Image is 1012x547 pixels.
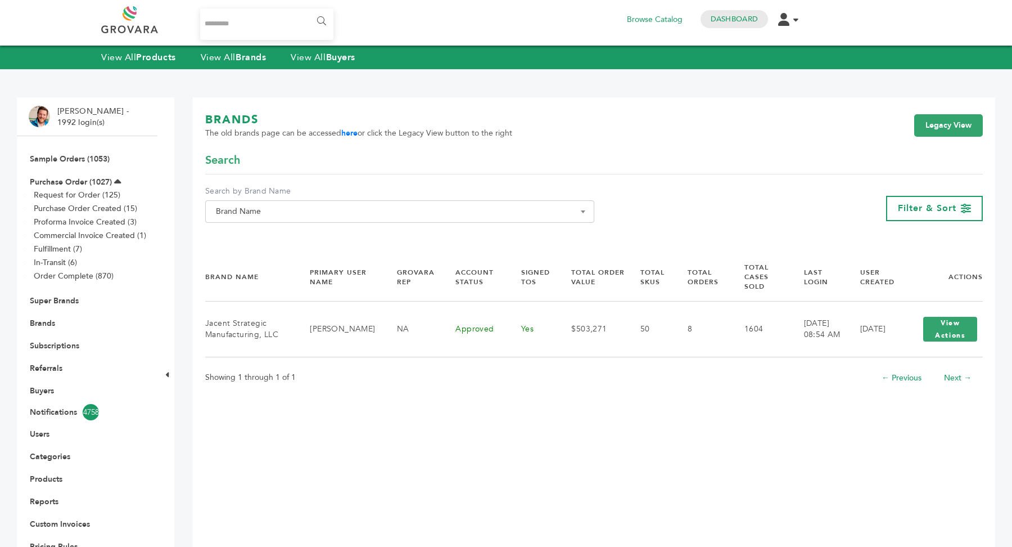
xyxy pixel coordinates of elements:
strong: Brands [236,51,266,64]
p: Showing 1 through 1 of 1 [205,371,296,384]
a: Fulfillment (7) [34,244,82,254]
a: Categories [30,451,70,462]
a: Subscriptions [30,340,79,351]
a: Products [30,474,62,485]
span: 4758 [83,404,99,420]
a: Dashboard [711,14,758,24]
th: Last Login [790,253,846,301]
a: Purchase Order Created (15) [34,203,137,214]
th: Total Cases Sold [730,253,790,301]
th: Total SKUs [626,253,674,301]
th: Primary User Name [296,253,382,301]
strong: Buyers [326,51,355,64]
td: [DATE] [846,301,904,357]
span: The old brands page can be accessed or click the Legacy View button to the right [205,128,512,139]
th: Grovara Rep [383,253,442,301]
td: 50 [626,301,674,357]
a: Order Complete (870) [34,271,114,281]
th: User Created [846,253,904,301]
h1: BRANDS [205,112,512,128]
li: [PERSON_NAME] - 1992 login(s) [57,106,132,128]
td: 1604 [730,301,790,357]
th: Actions [903,253,983,301]
span: Brand Name [211,204,588,219]
a: Commercial Invoice Created (1) [34,230,146,241]
th: Signed TOS [507,253,558,301]
a: Referrals [30,363,62,374]
td: NA [383,301,442,357]
a: here [341,128,358,138]
a: Browse Catalog [627,14,683,26]
td: Yes [507,301,558,357]
a: Buyers [30,385,54,396]
a: Sample Orders (1053) [30,154,110,164]
a: Notifications4758 [30,404,144,420]
td: [DATE] 08:54 AM [790,301,846,357]
th: Total Order Value [557,253,626,301]
a: Purchase Order (1027) [30,177,112,187]
a: Next → [944,373,972,383]
span: Search [205,153,240,168]
span: Brand Name [205,200,594,223]
a: Reports [30,496,58,507]
td: $503,271 [557,301,626,357]
a: View AllProducts [101,51,176,64]
td: [PERSON_NAME] [296,301,382,357]
a: Custom Invoices [30,519,90,530]
a: In-Transit (6) [34,257,77,268]
strong: Products [136,51,175,64]
span: Filter & Sort [898,202,956,214]
th: Brand Name [205,253,296,301]
button: View Actions [923,317,977,342]
a: View AllBrands [201,51,266,64]
a: Proforma Invoice Created (3) [34,217,137,227]
label: Search by Brand Name [205,186,594,197]
th: Total Orders [674,253,730,301]
a: Request for Order (125) [34,190,120,200]
td: 8 [674,301,730,357]
td: Approved [441,301,507,357]
td: Jacent Strategic Manufacturing, LLC [205,301,296,357]
a: Brands [30,318,55,329]
th: Account Status [441,253,507,301]
a: View AllBuyers [291,51,355,64]
a: Legacy View [914,114,983,137]
input: Search... [200,8,333,40]
a: Users [30,429,49,440]
a: ← Previous [882,373,921,383]
a: Super Brands [30,295,79,306]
